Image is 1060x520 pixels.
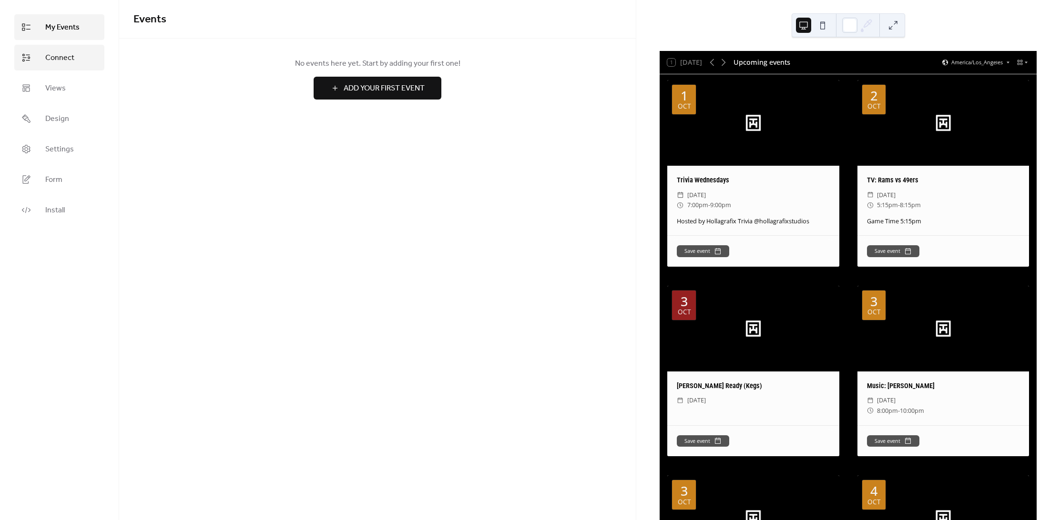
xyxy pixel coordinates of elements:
[133,9,166,30] span: Events
[900,406,924,416] span: 10:00pm
[681,295,688,308] div: 3
[677,395,683,405] div: ​
[867,190,874,200] div: ​
[867,395,874,405] div: ​
[877,200,898,210] span: 5:15pm
[677,190,683,200] div: ​
[677,245,729,257] button: Save event
[870,484,877,497] div: 4
[867,309,880,316] div: Oct
[14,197,104,223] a: Install
[344,83,425,94] span: Add Your First Event
[870,295,877,308] div: 3
[877,395,896,405] span: [DATE]
[900,200,921,210] span: 8:15pm
[710,200,731,210] span: 9:00pm
[14,45,104,70] a: Connect
[45,113,69,125] span: Design
[14,75,104,101] a: Views
[867,406,874,416] div: ​
[867,103,880,110] div: Oct
[867,200,874,210] div: ​
[314,77,441,100] button: Add Your First Event
[951,60,1003,65] span: America/Los_Angeles
[14,106,104,131] a: Design
[687,200,708,210] span: 7:00pm
[867,435,919,447] button: Save event
[45,83,66,94] span: Views
[14,14,104,40] a: My Events
[687,395,706,405] span: [DATE]
[857,217,1029,226] div: Game Time 5:15pm
[45,144,74,155] span: Settings
[677,200,683,210] div: ​
[857,381,1029,391] div: Music: [PERSON_NAME]
[898,406,900,416] span: -
[667,381,839,391] div: [PERSON_NAME] Ready (Kegs)
[14,136,104,162] a: Settings
[898,200,900,210] span: -
[681,89,688,102] div: 1
[45,52,74,64] span: Connect
[870,89,877,102] div: 2
[867,499,880,506] div: Oct
[667,217,839,226] div: Hosted by Hollagrafix Trivia @hollagrafixstudios
[687,190,706,200] span: [DATE]
[877,190,896,200] span: [DATE]
[867,245,919,257] button: Save event
[681,484,688,497] div: 3
[877,406,898,416] span: 8:00pm
[857,175,1029,186] div: TV: Rams vs 49ers
[45,205,65,216] span: Install
[734,57,790,68] div: Upcoming events
[678,499,691,506] div: Oct
[133,77,622,100] a: Add Your First Event
[677,435,729,447] button: Save event
[133,58,622,70] span: No events here yet. Start by adding your first one!
[14,167,104,192] a: Form
[678,103,691,110] div: Oct
[678,309,691,316] div: Oct
[708,200,710,210] span: -
[667,175,839,186] div: Trivia Wednesdays
[45,174,62,186] span: Form
[45,22,80,33] span: My Events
